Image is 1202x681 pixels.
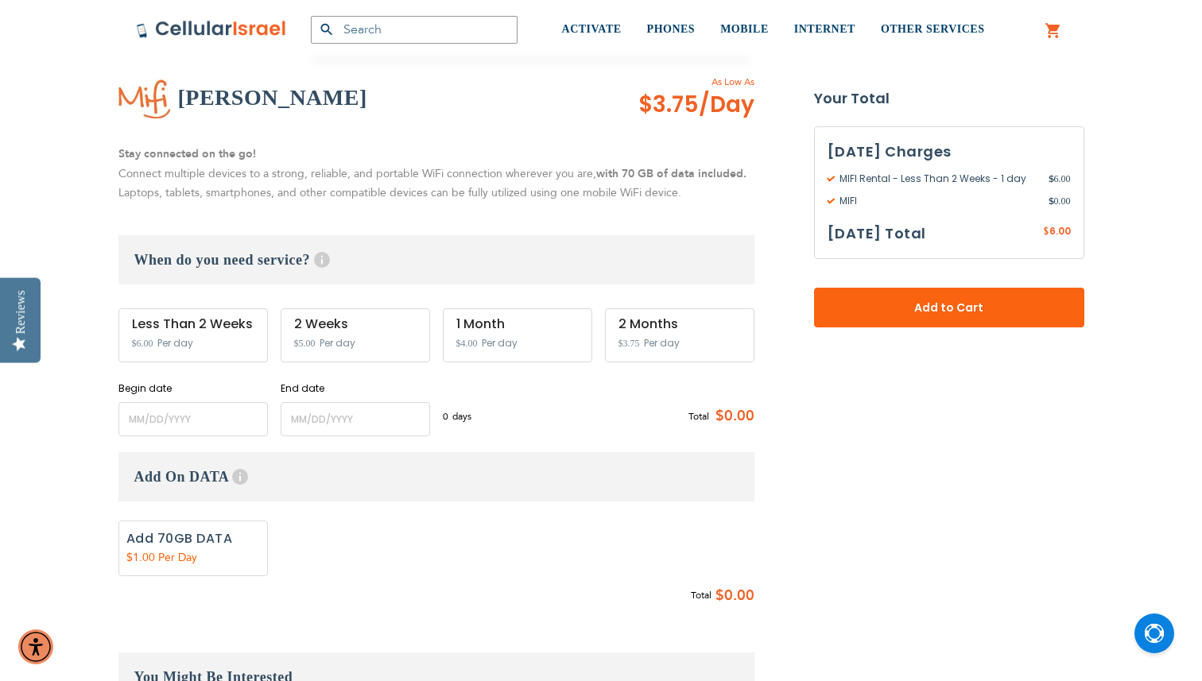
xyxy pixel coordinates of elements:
[294,338,316,349] span: $5.00
[814,87,1084,110] strong: Your Total
[132,338,153,349] span: $6.00
[136,20,287,39] img: Cellular Israel Logo
[644,336,680,350] span: Per day
[456,338,478,349] span: $4.00
[1049,172,1071,186] span: 6.00
[828,194,1049,208] span: MIFI
[709,404,754,428] span: $0.00
[456,317,579,331] div: 1 Month
[118,402,268,436] input: MM/DD/YYYY
[720,23,769,35] span: MOBILE
[118,381,268,396] label: Begin date
[118,452,754,501] h3: Add On DATA
[118,78,170,118] img: MIFI Rental
[1043,225,1049,239] span: $
[618,317,741,331] div: 2 Months
[715,584,724,608] span: $
[118,235,754,284] h3: When do you need service?
[691,587,712,604] span: Total
[699,89,754,121] span: /Day
[794,23,855,35] span: INTERNET
[867,300,1032,316] span: Add to Cart
[314,252,330,268] span: Help
[118,146,256,161] strong: Stay connected on the go!
[178,82,367,114] h2: [PERSON_NAME]
[618,338,640,349] span: $3.75
[320,336,355,350] span: Per day
[1049,224,1071,238] span: 6.00
[118,145,754,203] p: Connect multiple devices to a strong, reliable, and portable WiFi connection wherever you are, La...
[828,140,1071,164] h3: [DATE] Charges
[281,381,430,396] label: End date
[1049,194,1071,208] span: 0.00
[281,402,430,436] input: MM/DD/YYYY
[1049,194,1054,208] span: $
[482,336,518,350] span: Per day
[814,288,1084,327] button: Add to Cart
[688,409,709,424] span: Total
[311,16,518,44] input: Search
[724,584,754,608] span: 0.00
[157,336,193,350] span: Per day
[562,23,622,35] span: ACTIVATE
[596,166,746,181] strong: with 70 GB of data included.
[452,409,471,424] span: days
[881,23,985,35] span: OTHER SERVICES
[595,75,754,89] span: As Low As
[828,222,926,246] h3: [DATE] Total
[14,290,28,334] div: Reviews
[1049,172,1054,186] span: $
[647,23,696,35] span: PHONES
[828,172,1049,186] span: MIFI Rental - Less Than 2 Weeks - 1 day
[294,317,417,331] div: 2 Weeks
[232,469,248,485] span: Help
[638,89,754,121] span: $3.75
[443,409,452,424] span: 0
[132,317,254,331] div: Less Than 2 Weeks
[18,629,53,664] div: Accessibility Menu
